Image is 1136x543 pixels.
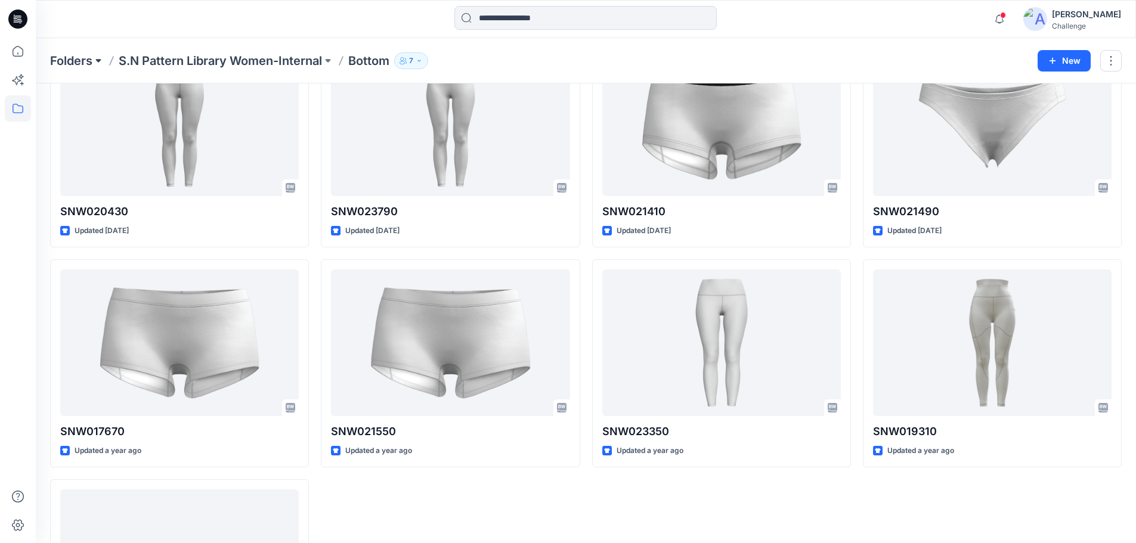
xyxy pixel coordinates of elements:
a: SNW019310 [873,269,1112,417]
img: avatar [1023,7,1047,31]
p: Updated a year ago [345,445,412,457]
button: New [1038,50,1091,72]
div: Challenge [1052,21,1121,30]
p: SNW021550 [331,423,569,440]
div: [PERSON_NAME] [1052,7,1121,21]
p: SNW023350 [602,423,841,440]
a: S.N Pattern Library Women-Internal [119,52,322,69]
p: Updated a year ago [887,445,954,457]
p: Updated [DATE] [345,225,400,237]
p: Updated [DATE] [75,225,129,237]
p: SNW017670 [60,423,299,440]
a: SNW023350 [602,269,841,417]
p: SNW023790 [331,203,569,220]
a: SNW023790 [331,49,569,196]
p: Updated a year ago [75,445,141,457]
a: Folders [50,52,92,69]
a: SNW021410 [602,49,841,196]
p: SNW020430 [60,203,299,220]
a: SNW020430 [60,49,299,196]
a: SNW021550 [331,269,569,417]
p: SNW021490 [873,203,1112,220]
p: 7 [409,54,413,67]
a: SNW021490 [873,49,1112,196]
p: Updated [DATE] [887,225,942,237]
p: SNW021410 [602,203,841,220]
button: 7 [394,52,428,69]
a: SNW017670 [60,269,299,417]
p: SNW019310 [873,423,1112,440]
p: Updated a year ago [617,445,683,457]
p: Updated [DATE] [617,225,671,237]
p: Bottom [348,52,389,69]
